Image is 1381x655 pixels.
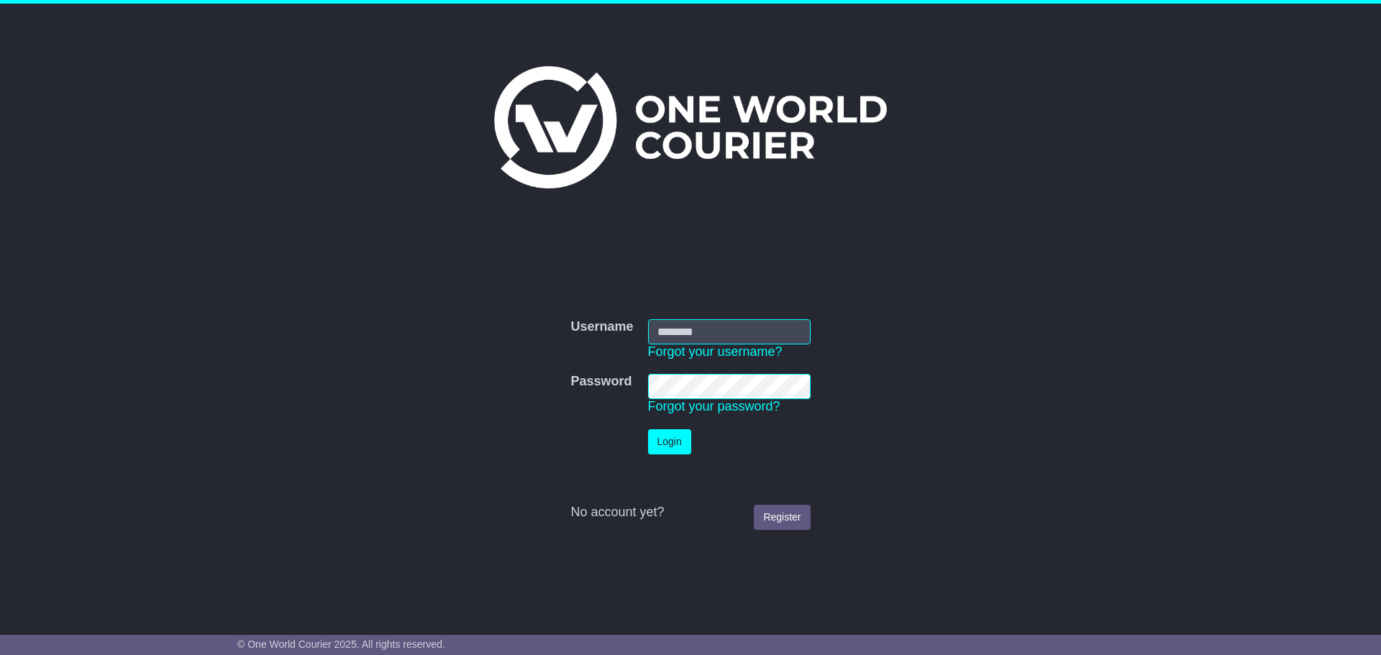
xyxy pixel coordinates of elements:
a: Forgot your password? [648,399,780,413]
a: Forgot your username? [648,344,783,359]
a: Register [754,505,810,530]
span: © One World Courier 2025. All rights reserved. [237,638,445,650]
label: Username [570,319,633,335]
button: Login [648,429,691,454]
label: Password [570,374,632,390]
img: One World [494,66,887,188]
div: No account yet? [570,505,810,521]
